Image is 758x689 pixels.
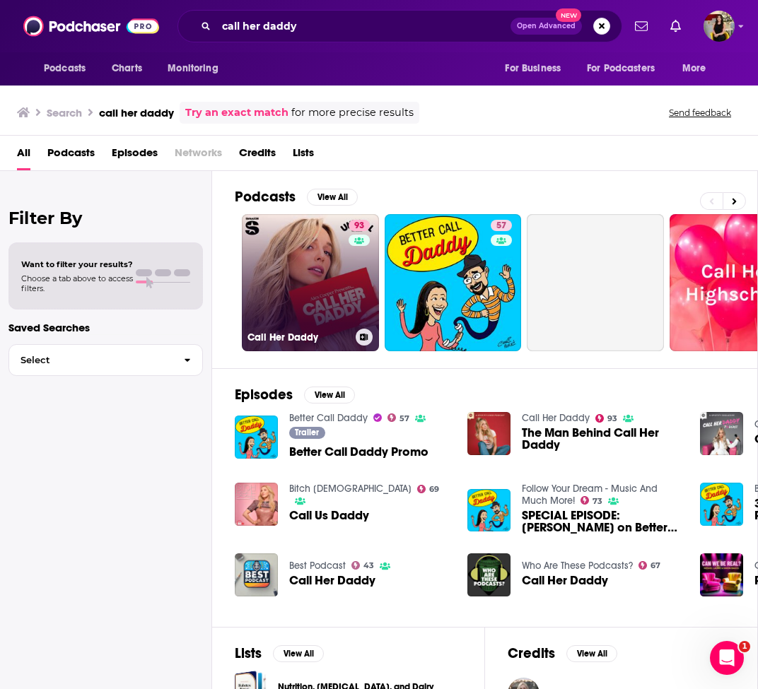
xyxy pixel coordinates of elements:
h3: call her daddy [99,106,174,119]
span: Open Advanced [517,23,576,30]
button: View All [273,645,324,662]
h2: Podcasts [235,188,296,206]
a: All [17,141,30,170]
a: Show notifications dropdown [629,14,653,38]
button: Send feedback [665,107,735,119]
a: PodcastsView All [235,188,358,206]
img: Better Call Daddy Promo [235,416,278,459]
span: 43 [363,563,374,569]
a: Call Us Daddy [289,510,369,522]
button: open menu [495,55,578,82]
img: Call Us Daddy [235,483,278,526]
span: 93 [354,219,364,233]
a: SPECIAL EPISODE: Robert on Better Call Daddy [522,510,683,534]
a: Episodes [112,141,158,170]
a: Charts [103,55,151,82]
button: Open AdvancedNew [511,18,582,35]
img: Podchaser - Follow, Share and Rate Podcasts [23,13,159,40]
span: Charts [112,59,142,78]
span: 57 [496,219,506,233]
a: Best Podcast [289,560,346,572]
a: 317. From TV Industry to Podcasting: Lessons Learned and Evolution of Better Call Daddy [700,483,743,526]
p: Saved Searches [8,321,203,334]
span: Want to filter your results? [21,259,133,269]
a: Call Her Daddy [235,553,278,596]
span: Podcasts [44,59,86,78]
span: For Business [505,59,561,78]
button: open menu [34,55,104,82]
span: 93 [607,416,617,422]
button: open menu [672,55,724,82]
h2: Filter By [8,208,203,228]
span: 73 [593,498,602,505]
a: Lists [293,141,314,170]
span: SPECIAL EPISODE: [PERSON_NAME] on Better Call Daddy [522,510,683,534]
img: Pov Call Her Daddy [700,553,743,596]
a: Call Her Daddy [522,575,608,587]
img: SPECIAL EPISODE: Robert on Better Call Daddy [467,489,511,532]
iframe: Intercom live chat [710,641,744,675]
a: Follow Your Dream - Music And Much More! [522,483,658,507]
a: 93 [595,414,618,423]
button: Select [8,344,203,376]
button: open menu [578,55,675,82]
a: 57 [387,413,410,422]
button: Show profile menu [704,11,735,42]
span: Trailer [295,428,319,437]
span: Select [9,355,173,365]
a: EpisodesView All [235,386,355,404]
img: The Man Behind Call Her Daddy [467,412,511,455]
span: Monitoring [168,59,218,78]
button: View All [566,645,617,662]
a: The Man Behind Call Her Daddy [522,427,683,451]
span: for more precise results [291,105,414,121]
a: 93Call Her Daddy [242,214,379,351]
a: Call Her Daddy [289,575,375,587]
button: View All [307,189,358,206]
span: Logged in as cassey [704,11,735,42]
a: Credits [239,141,276,170]
a: 93 [349,220,370,231]
a: Call Her Daddy [522,412,590,424]
img: Call Her Daddy [467,553,511,596]
input: Search podcasts, credits, & more... [216,15,511,37]
span: 57 [400,416,409,422]
a: 57 [491,220,512,231]
a: Podcasts [47,141,95,170]
button: View All [304,387,355,404]
img: User Profile [704,11,735,42]
a: Better Call Daddy [289,412,368,424]
a: Show notifications dropdown [665,14,687,38]
span: For Podcasters [587,59,655,78]
img: Cancel Call Her Daddy [700,412,743,455]
button: open menu [158,55,236,82]
a: Better Call Daddy Promo [289,446,428,458]
a: 67 [639,561,661,570]
span: Networks [175,141,222,170]
h3: Call Her Daddy [247,331,350,343]
span: 69 [429,486,439,493]
a: 73 [581,496,603,505]
a: Try an exact match [185,105,288,121]
h2: Episodes [235,386,293,404]
a: 43 [351,561,375,570]
a: Bitch Bible [289,483,412,495]
span: Choose a tab above to access filters. [21,273,133,293]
